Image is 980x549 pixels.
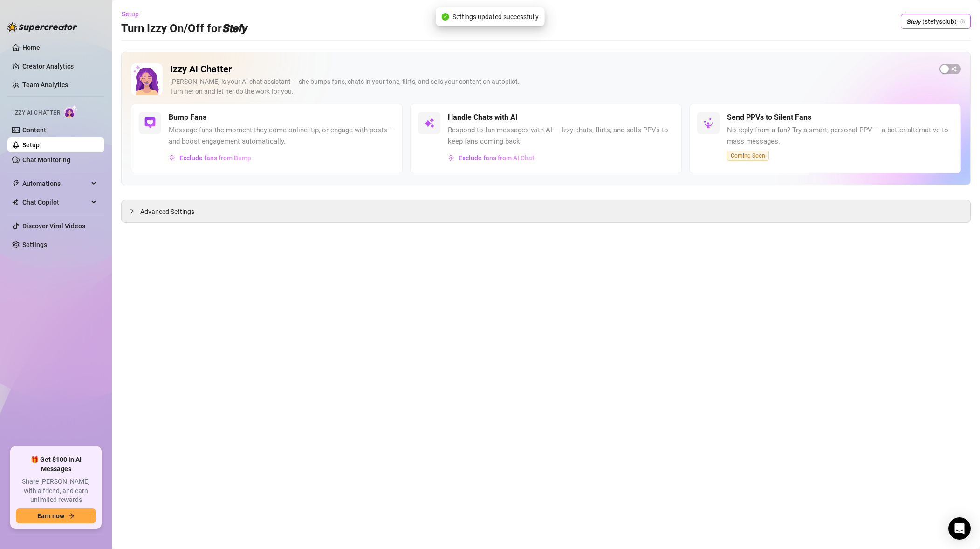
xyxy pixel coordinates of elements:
span: Earn now [37,512,64,520]
span: arrow-right [68,513,75,519]
span: Respond to fan messages with AI — Izzy chats, flirts, and sells PPVs to keep fans coming back. [448,125,674,147]
img: Chat Copilot [12,199,18,206]
a: Chat Monitoring [22,156,70,164]
a: Home [22,44,40,51]
span: Settings updated successfully [452,12,539,22]
span: team [960,19,966,24]
img: svg%3e [144,117,156,129]
span: collapsed [129,208,135,214]
img: svg%3e [448,155,455,161]
img: AI Chatter [64,105,78,118]
a: Content [22,126,46,134]
div: [PERSON_NAME] is your AI chat assistant — she bumps fans, chats in your tone, flirts, and sells y... [170,77,932,96]
span: thunderbolt [12,180,20,187]
button: Earn nowarrow-right [16,508,96,523]
span: Message fans the moment they come online, tip, or engage with posts — and boost engagement automa... [169,125,395,147]
a: Setup [22,141,40,149]
div: Open Intercom Messenger [948,517,971,540]
div: collapsed [129,206,140,216]
img: logo-BBDzfeDw.svg [7,22,77,32]
h5: Handle Chats with AI [448,112,518,123]
img: Izzy AI Chatter [131,63,163,95]
span: Setup [122,10,139,18]
span: Exclude fans from Bump [179,154,251,162]
a: Settings [22,241,47,248]
h5: Send PPVs to Silent Fans [727,112,811,123]
span: check-circle [441,13,449,21]
span: Automations [22,176,89,191]
img: svg%3e [169,155,176,161]
span: 𝙎𝙩𝙚𝙛𝙮 (stefysclub) [906,14,965,28]
h5: Bump Fans [169,112,206,123]
span: Chat Copilot [22,195,89,210]
span: Exclude fans from AI Chat [459,154,535,162]
span: No reply from a fan? Try a smart, personal PPV — a better alternative to mass messages. [727,125,953,147]
h3: Turn Izzy On/Off for 𝙎𝙩𝙚𝙛𝙮 [121,21,247,36]
a: Discover Viral Videos [22,222,85,230]
span: Coming Soon [727,151,769,161]
a: Team Analytics [22,81,68,89]
button: Exclude fans from AI Chat [448,151,535,165]
h2: Izzy AI Chatter [170,63,932,75]
button: Setup [121,7,146,21]
span: 🎁 Get $100 in AI Messages [16,455,96,474]
img: svg%3e [703,117,714,129]
span: Share [PERSON_NAME] with a friend, and earn unlimited rewards [16,477,96,505]
span: Izzy AI Chatter [13,109,60,117]
button: Exclude fans from Bump [169,151,252,165]
a: Creator Analytics [22,59,97,74]
img: svg%3e [424,117,435,129]
span: Advanced Settings [140,206,194,217]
